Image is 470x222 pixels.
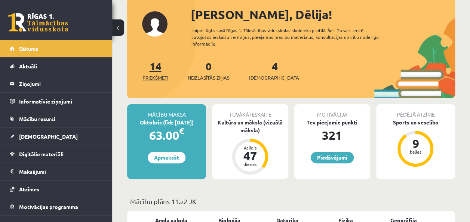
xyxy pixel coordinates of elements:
[376,118,455,168] a: Sports un veselība 9 balles
[404,138,427,149] div: 9
[239,145,261,150] div: Atlicis
[8,13,68,32] a: Rīgas 1. Tālmācības vidusskola
[10,128,103,145] a: [DEMOGRAPHIC_DATA]
[404,149,427,154] div: balles
[179,126,184,136] span: €
[10,198,103,215] a: Motivācijas programma
[10,110,103,127] a: Mācību resursi
[10,163,103,180] a: Maksājumi
[294,104,370,118] div: Motivācija
[10,75,103,92] a: Ziņojumi
[19,133,78,140] span: [DEMOGRAPHIC_DATA]
[10,181,103,198] a: Atzīmes
[127,104,206,118] div: Mācību maksa
[239,162,261,166] div: dienas
[127,126,206,144] div: 63.00
[19,151,64,157] span: Digitālie materiāli
[191,27,388,47] div: Laipni lūgts savā Rīgas 1. Tālmācības vidusskolas skolnieka profilā. Šeit Tu vari redzēt tuvojošo...
[142,59,168,81] a: 14Priekšmeti
[239,150,261,162] div: 47
[10,40,103,57] a: Sākums
[188,59,230,81] a: 0Neizlasītās ziņas
[127,118,206,126] div: Oktobris (līdz [DATE])
[212,118,288,176] a: Kultūra un māksla (vizuālā māksla) Atlicis 47 dienas
[249,74,301,81] span: [DEMOGRAPHIC_DATA]
[10,58,103,75] a: Aktuāli
[19,75,103,92] legend: Ziņojumi
[19,63,37,70] span: Aktuāli
[212,104,288,118] div: Tuvākā ieskaite
[191,6,455,24] div: [PERSON_NAME], Dēlija!
[19,186,39,192] span: Atzīmes
[188,74,230,81] span: Neizlasītās ziņas
[294,118,370,126] div: Tev pieejamie punkti
[19,203,78,210] span: Motivācijas programma
[376,104,455,118] div: Pēdējā atzīme
[10,145,103,163] a: Digitālie materiāli
[294,126,370,144] div: 321
[19,93,103,110] legend: Informatīvie ziņojumi
[376,118,455,126] div: Sports un veselība
[311,152,354,163] a: Piedāvājumi
[19,163,103,180] legend: Maksājumi
[148,152,185,163] a: Apmaksāt
[142,74,168,81] span: Priekšmeti
[10,93,103,110] a: Informatīvie ziņojumi
[19,115,55,122] span: Mācību resursi
[249,59,301,81] a: 4[DEMOGRAPHIC_DATA]
[19,45,38,52] span: Sākums
[212,118,288,134] div: Kultūra un māksla (vizuālā māksla)
[130,196,452,206] p: Mācību plāns 11.a2 JK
